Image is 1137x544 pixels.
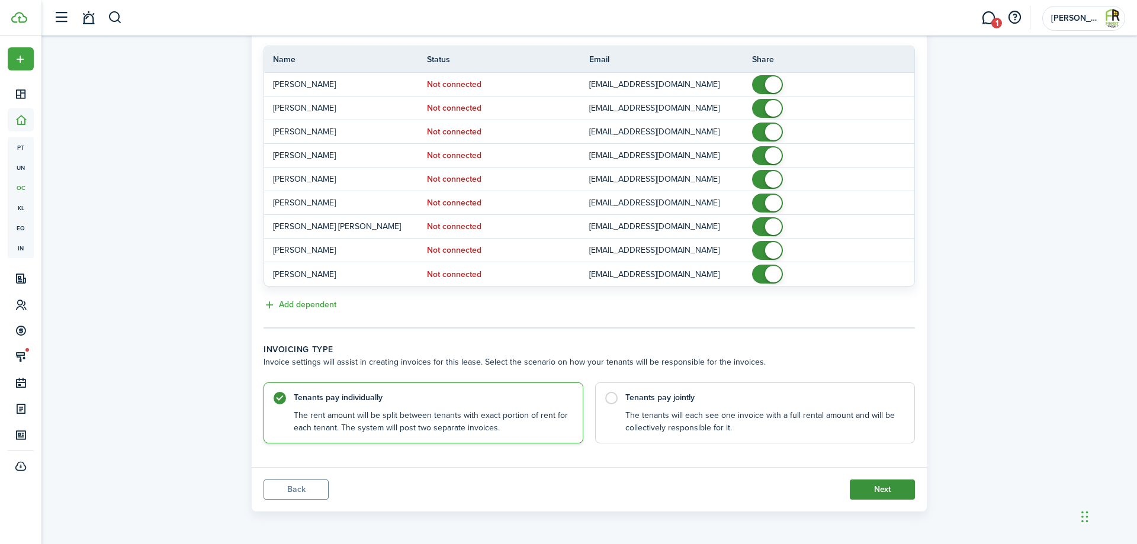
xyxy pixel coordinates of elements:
div: Drag [1081,499,1088,535]
status: Not connected [427,104,481,113]
p: [PERSON_NAME] [273,244,409,256]
control-radio-card-title: Tenants pay jointly [625,392,902,404]
button: Open menu [8,47,34,70]
a: oc [8,178,34,198]
a: Messaging [977,3,1000,33]
status: Not connected [427,127,481,137]
span: Fierst Rentals [1051,14,1099,22]
p: [EMAIL_ADDRESS][DOMAIN_NAME] [589,173,734,185]
button: Open resource center [1004,8,1024,28]
a: in [8,238,34,258]
p: [PERSON_NAME] [273,173,409,185]
p: [PERSON_NAME] [273,78,409,91]
a: pt [8,137,34,157]
button: Add dependent [264,298,336,312]
status: Not connected [427,222,481,231]
p: [EMAIL_ADDRESS][DOMAIN_NAME] [589,197,734,209]
a: un [8,157,34,178]
p: [EMAIL_ADDRESS][DOMAIN_NAME] [589,125,734,138]
iframe: Chat Widget [940,416,1137,544]
p: [EMAIL_ADDRESS][DOMAIN_NAME] [589,78,734,91]
status: Not connected [427,175,481,184]
img: TenantCloud [11,12,27,23]
button: Search [108,8,123,28]
a: kl [8,198,34,218]
p: [EMAIL_ADDRESS][DOMAIN_NAME] [589,102,734,114]
p: [PERSON_NAME] [273,149,409,162]
th: Name [264,53,427,66]
p: [EMAIL_ADDRESS][DOMAIN_NAME] [589,268,734,281]
p: [PERSON_NAME] [273,197,409,209]
p: [PERSON_NAME] [273,102,409,114]
wizard-step-header-title: Invoicing type [264,343,915,356]
button: Back [264,479,329,500]
p: [PERSON_NAME] [273,268,409,281]
status: Not connected [427,198,481,208]
p: [EMAIL_ADDRESS][DOMAIN_NAME] [589,244,734,256]
control-radio-card-description: The tenants will each see one invoice with a full rental amount and will be collectively responsi... [625,410,902,434]
status: Not connected [427,80,481,89]
p: [PERSON_NAME] [PERSON_NAME] [273,220,409,233]
span: 1 [991,18,1002,28]
p: [EMAIL_ADDRESS][DOMAIN_NAME] [589,149,734,162]
a: eq [8,218,34,238]
p: [EMAIL_ADDRESS][DOMAIN_NAME] [589,220,734,233]
status: Not connected [427,151,481,160]
control-radio-card-title: Tenants pay individually [294,392,571,404]
control-radio-card-description: The rent amount will be split between tenants with exact portion of rent for each tenant. The sys... [294,410,571,434]
th: Status [427,53,590,66]
status: Not connected [427,246,481,255]
img: Fierst Rentals [1103,9,1122,28]
button: Continue [850,479,915,500]
p: [PERSON_NAME] [273,125,409,138]
th: Email [589,53,752,66]
wizard-step-header-description: Invoice settings will assist in creating invoices for this lease. Select the scenario on how your... [264,356,915,368]
status: Not connected [427,270,481,279]
th: Share [752,53,915,66]
a: Notifications [77,3,99,33]
button: Open sidebar [50,7,72,29]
